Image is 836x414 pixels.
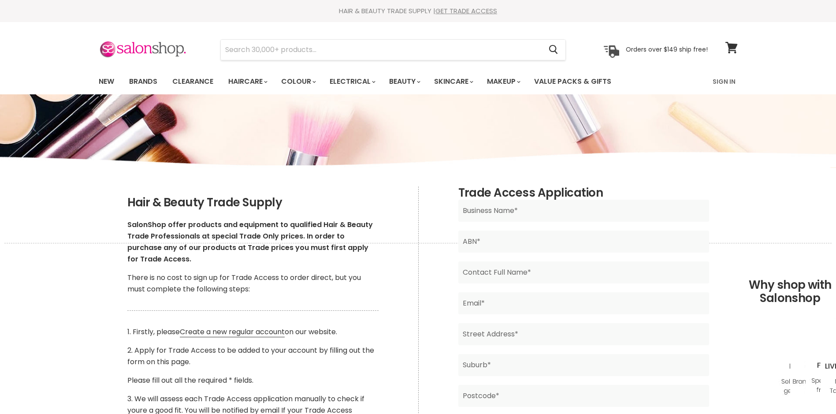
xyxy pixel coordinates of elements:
[180,327,285,337] a: Create a new regular account
[528,72,618,91] a: Value Packs & Gifts
[123,72,164,91] a: Brands
[88,69,749,94] nav: Main
[626,45,708,53] p: Orders over $149 ship free!
[127,196,379,209] h2: Hair & Beauty Trade Supply
[221,40,542,60] input: Search
[88,7,749,15] div: HAIR & BEAUTY TRADE SUPPLY |
[427,72,479,91] a: Skincare
[222,72,273,91] a: Haircare
[480,72,526,91] a: Makeup
[127,272,379,295] p: There is no cost to sign up for Trade Access to order direct, but you must complete the following...
[4,243,832,318] h2: Why shop with Salonshop
[92,72,121,91] a: New
[127,375,379,386] p: Please fill out all the required * fields.
[323,72,381,91] a: Electrical
[127,326,379,338] p: 1. Firstly, please on our website.
[92,69,663,94] ul: Main menu
[542,40,565,60] button: Search
[127,345,379,368] p: 2. Apply for Trade Access to be added to your account by filling out the form on this page.
[383,72,426,91] a: Beauty
[435,6,497,15] a: GET TRADE ACCESS
[275,72,321,91] a: Colour
[166,72,220,91] a: Clearance
[220,39,566,60] form: Product
[458,186,709,200] h2: Trade Access Application
[707,72,741,91] a: Sign In
[127,219,379,265] p: SalonShop offer products and equipment to qualified Hair & Beauty Trade Professionals at special ...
